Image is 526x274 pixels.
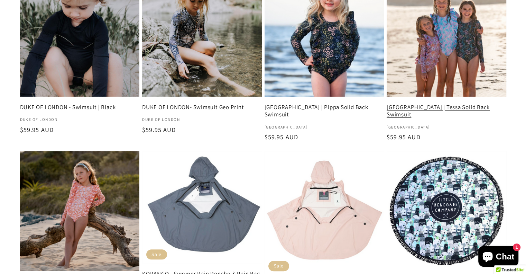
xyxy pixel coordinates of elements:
[142,104,262,111] a: DUKE OF LONDON- Swimsuit Geo Print
[476,246,520,268] inbox-online-store-chat: Shopify online store chat
[20,104,140,111] a: DUKE OF LONDON - Swimsuit | Black
[387,104,506,118] a: [GEOGRAPHIC_DATA] | Tessa Solid Back Swimsuit
[265,104,384,118] a: [GEOGRAPHIC_DATA] | Pippa Solid Back Swimsuit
